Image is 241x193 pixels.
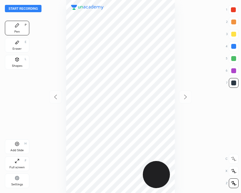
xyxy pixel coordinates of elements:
div: 2 [226,17,239,27]
div: P [25,23,27,27]
div: C [225,154,239,164]
div: 3 [226,29,239,39]
div: 4 [226,41,239,51]
div: X [225,166,239,176]
div: Full screen [9,166,25,169]
div: Add Slide [10,149,24,152]
img: logo.38c385cc.svg [71,5,104,10]
div: Eraser [13,47,22,50]
div: Pen [14,30,20,33]
div: Settings [11,183,23,186]
div: 6 [226,66,239,76]
div: Z [226,178,239,188]
button: Start recording [5,5,41,12]
div: E [25,41,27,44]
div: F [25,159,27,162]
div: 7 [226,78,239,88]
div: H [24,142,27,145]
div: 5 [226,54,239,63]
div: Shapes [12,64,22,67]
div: 1 [226,5,238,15]
div: L [25,58,27,61]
